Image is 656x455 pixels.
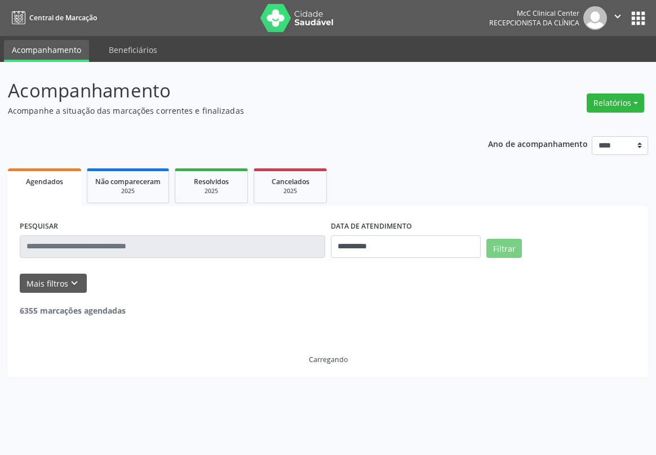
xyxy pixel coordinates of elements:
[272,177,309,186] span: Cancelados
[95,177,161,186] span: Não compareceram
[489,18,579,28] span: Recepcionista da clínica
[488,136,588,150] p: Ano de acompanhamento
[309,355,348,364] div: Carregando
[101,40,165,60] a: Beneficiários
[95,187,161,195] div: 2025
[20,274,87,293] button: Mais filtroskeyboard_arrow_down
[26,177,63,186] span: Agendados
[8,8,97,27] a: Central de Marcação
[607,6,628,30] button: 
[20,305,126,316] strong: 6355 marcações agendadas
[8,77,456,105] p: Acompanhamento
[331,218,412,235] label: DATA DE ATENDIMENTO
[68,277,81,289] i: keyboard_arrow_down
[29,13,97,23] span: Central de Marcação
[8,105,456,117] p: Acompanhe a situação das marcações correntes e finalizadas
[4,40,89,62] a: Acompanhamento
[587,93,644,113] button: Relatórios
[20,218,58,235] label: PESQUISAR
[583,6,607,30] img: img
[611,10,624,23] i: 
[628,8,648,28] button: apps
[194,177,229,186] span: Resolvidos
[262,187,318,195] div: 2025
[486,239,522,258] button: Filtrar
[183,187,240,195] div: 2025
[489,8,579,18] div: McC Clinical Center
